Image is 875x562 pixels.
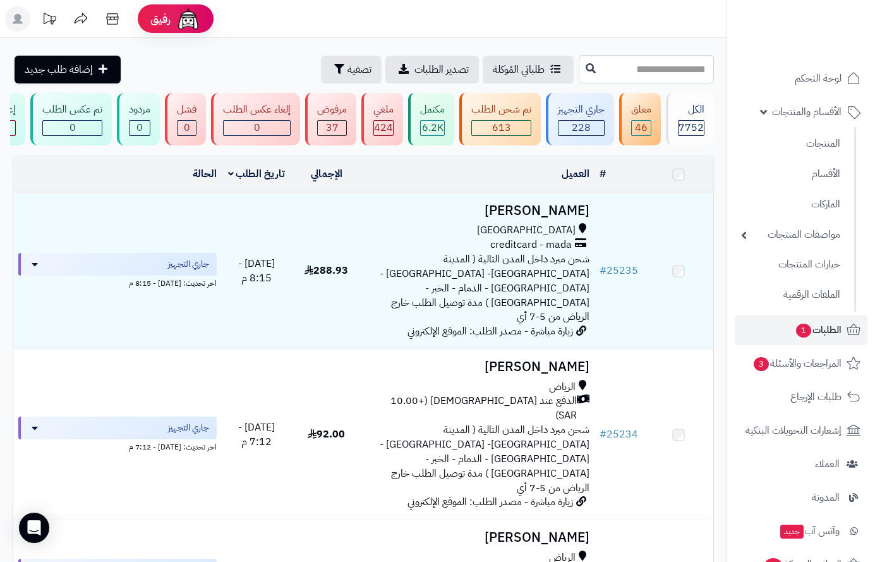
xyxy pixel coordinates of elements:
div: اخر تحديث: [DATE] - 7:12 م [18,439,217,453]
div: 6225 [421,121,444,135]
span: زيارة مباشرة - مصدر الطلب: الموقع الإلكتروني [407,324,573,339]
span: 424 [374,120,393,135]
a: تم عكس الطلب 0 [28,93,114,145]
span: 0 [184,120,190,135]
span: المراجعات والأسئلة [752,355,842,372]
a: طلباتي المُوكلة [483,56,574,83]
a: المنتجات [735,130,847,157]
a: لوحة التحكم [735,63,867,94]
div: 0 [178,121,196,135]
a: المدونة [735,482,867,513]
div: 0 [130,121,150,135]
span: 7752 [679,120,704,135]
div: تم شحن الطلب [471,102,531,117]
a: #25234 [600,427,638,442]
div: مكتمل [420,102,445,117]
span: إشعارات التحويلات البنكية [745,422,842,439]
span: لوحة التحكم [795,70,842,87]
span: تصفية [347,62,371,77]
a: إشعارات التحويلات البنكية [735,415,867,446]
a: #25235 [600,263,638,278]
a: مرفوض 37 [303,93,359,145]
span: # [600,427,606,442]
a: الإجمالي [311,166,342,181]
h3: [PERSON_NAME] [366,530,589,545]
span: creditcard - mada [490,238,572,252]
span: 613 [492,120,511,135]
span: تصدير الطلبات [414,62,469,77]
a: الحالة [193,166,217,181]
a: الكل7752 [663,93,716,145]
span: 228 [572,120,591,135]
span: زيارة مباشرة - مصدر الطلب: الموقع الإلكتروني [407,494,573,510]
a: مكتمل 6.2K [406,93,457,145]
img: ai-face.png [176,6,201,32]
span: شحن مبرد داخل المدن التالية ( المدينة [GEOGRAPHIC_DATA]- [GEOGRAPHIC_DATA] - [GEOGRAPHIC_DATA] - ... [380,422,589,495]
h3: [PERSON_NAME] [366,204,589,218]
a: مواصفات المنتجات [735,221,847,248]
span: جاري التجهيز [168,422,209,434]
a: إضافة طلب جديد [15,56,121,83]
span: 3 [754,357,769,371]
span: 92.00 [308,427,345,442]
div: إلغاء عكس الطلب [223,102,291,117]
span: العملاء [815,455,840,473]
a: الطلبات1 [735,315,867,345]
button: تصفية [321,56,382,83]
a: إلغاء عكس الطلب 0 [208,93,303,145]
div: 228 [558,121,604,135]
span: 0 [136,120,143,135]
a: خيارات المنتجات [735,251,847,278]
a: جاري التجهيز 228 [543,93,617,145]
span: [DATE] - 7:12 م [238,420,275,449]
a: فشل 0 [162,93,208,145]
span: شحن مبرد داخل المدن التالية ( المدينة [GEOGRAPHIC_DATA]- [GEOGRAPHIC_DATA] - [GEOGRAPHIC_DATA] - ... [380,252,589,324]
a: وآتس آبجديد [735,516,867,546]
a: العميل [562,166,589,181]
span: الدفع عند [DEMOGRAPHIC_DATA] (+10.00 SAR) [366,394,577,423]
a: ملغي 424 [359,93,406,145]
a: الماركات [735,191,847,218]
a: تاريخ الطلب [228,166,286,181]
span: الطلبات [795,321,842,339]
div: 613 [472,121,531,135]
span: جاري التجهيز [168,258,209,271]
div: مرفوض [317,102,347,117]
div: فشل [177,102,196,117]
span: 6.2K [422,120,444,135]
div: ملغي [373,102,394,117]
span: جديد [780,525,804,539]
span: 37 [326,120,339,135]
a: العملاء [735,449,867,479]
div: 0 [224,121,290,135]
div: اخر تحديث: [DATE] - 8:15 م [18,276,217,289]
div: 37 [318,121,346,135]
div: تم عكس الطلب [42,102,102,117]
span: 0 [254,120,260,135]
div: جاري التجهيز [558,102,605,117]
a: تحديثات المنصة [33,6,65,35]
div: 46 [632,121,651,135]
div: 0 [43,121,102,135]
div: Open Intercom Messenger [19,513,49,543]
span: وآتس آب [779,522,840,540]
span: 288.93 [305,263,348,278]
span: طلبات الإرجاع [790,388,842,406]
div: مردود [129,102,150,117]
span: رفيق [150,11,171,27]
div: الكل [678,102,704,117]
a: الأقسام [735,161,847,188]
a: معلق 46 [617,93,663,145]
span: 0 [69,120,76,135]
span: طلباتي المُوكلة [493,62,545,77]
span: 46 [635,120,648,135]
span: المدونة [812,489,840,506]
a: طلبات الإرجاع [735,382,867,412]
span: إضافة طلب جديد [25,62,93,77]
div: 424 [374,121,393,135]
div: معلق [631,102,651,117]
span: [GEOGRAPHIC_DATA] [477,223,576,238]
span: # [600,263,606,278]
a: مردود 0 [114,93,162,145]
span: الرياض [549,380,576,394]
